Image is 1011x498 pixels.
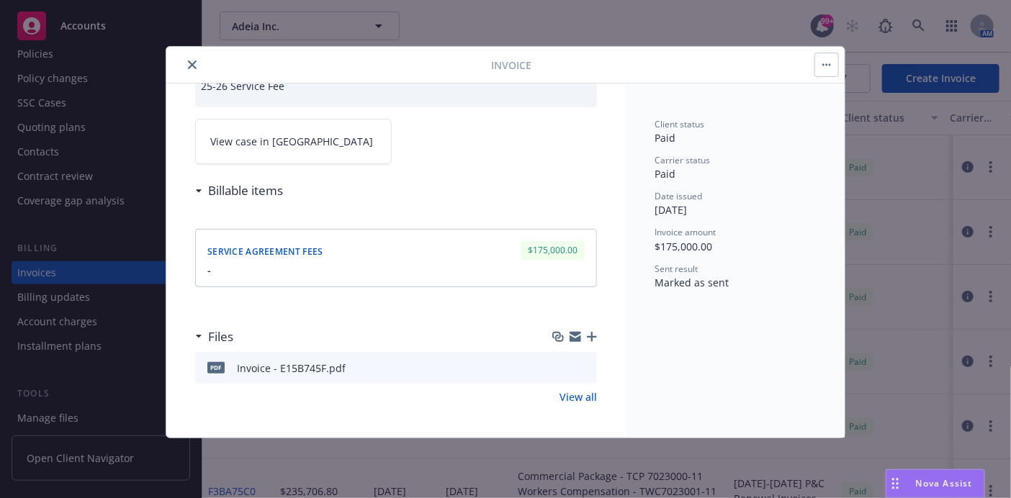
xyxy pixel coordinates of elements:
span: pdf [207,362,225,373]
h3: Files [208,327,233,346]
div: Files [195,327,233,346]
span: Carrier status [655,154,710,166]
button: - [207,263,211,278]
span: Date issued [655,190,702,202]
div: Billable items [195,181,283,200]
h3: Billable items [208,181,283,200]
span: Marked as sent [655,276,729,289]
span: Client status [655,118,704,130]
span: Invoice [491,58,531,73]
span: [DATE] [655,203,687,217]
span: Sent result [655,263,698,275]
span: Service agreement fees [207,245,323,258]
span: Paid [655,167,675,181]
span: Nova Assist [916,477,973,489]
button: download file [555,361,567,376]
div: Drag to move [886,470,904,497]
div: 25-26 Service Fee [195,73,597,107]
button: close [184,56,201,73]
a: View case in [GEOGRAPHIC_DATA] [195,119,392,164]
span: Invoice amount [655,226,716,238]
div: Invoice - E15B745F.pdf [237,361,346,376]
div: $175,000.00 [521,241,585,259]
button: preview file [578,361,591,376]
span: Paid [655,131,675,145]
button: Nova Assist [886,469,985,498]
a: View all [560,389,597,404]
span: $175,000.00 [655,240,712,253]
span: View case in [GEOGRAPHIC_DATA] [210,134,373,149]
